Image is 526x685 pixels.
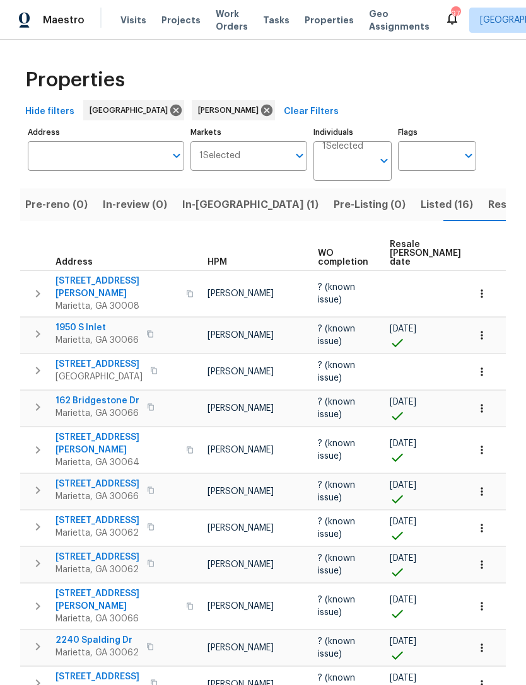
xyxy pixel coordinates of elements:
[28,129,184,136] label: Address
[56,300,178,313] span: Marietta, GA 30008
[56,371,143,383] span: [GEOGRAPHIC_DATA]
[56,275,178,300] span: [STREET_ADDRESS][PERSON_NAME]
[161,14,201,26] span: Projects
[318,283,355,304] span: ? (known issue)
[390,325,416,333] span: [DATE]
[460,147,477,164] button: Open
[318,481,355,502] span: ? (known issue)
[103,196,167,214] span: In-review (0)
[56,394,139,407] span: 162 Bridgestone Dr
[291,147,308,164] button: Open
[43,14,85,26] span: Maestro
[190,129,308,136] label: Markets
[207,487,274,496] span: [PERSON_NAME]
[56,563,139,576] span: Marietta, GA 30062
[318,325,355,346] span: ? (known issue)
[279,100,344,124] button: Clear Filters
[199,151,240,161] span: 1 Selected
[390,240,461,267] span: Resale [PERSON_NAME] date
[120,14,146,26] span: Visits
[451,8,460,20] div: 97
[390,637,416,646] span: [DATE]
[207,524,274,532] span: [PERSON_NAME]
[90,104,173,117] span: [GEOGRAPHIC_DATA]
[318,637,355,659] span: ? (known issue)
[318,398,355,419] span: ? (known issue)
[207,446,274,454] span: [PERSON_NAME]
[56,407,139,420] span: Marietta, GA 30066
[390,554,416,563] span: [DATE]
[318,596,355,617] span: ? (known issue)
[216,8,248,33] span: Work Orders
[207,602,274,611] span: [PERSON_NAME]
[390,481,416,490] span: [DATE]
[334,196,406,214] span: Pre-Listing (0)
[56,634,139,647] span: 2240 Spalding Dr
[56,671,143,683] span: [STREET_ADDRESS]
[182,196,319,214] span: In-[GEOGRAPHIC_DATA] (1)
[318,439,355,461] span: ? (known issue)
[56,478,139,490] span: [STREET_ADDRESS]
[56,358,143,371] span: [STREET_ADDRESS]
[390,596,416,604] span: [DATE]
[421,196,473,214] span: Listed (16)
[25,104,74,120] span: Hide filters
[56,490,139,503] span: Marietta, GA 30066
[390,439,416,448] span: [DATE]
[168,147,185,164] button: Open
[56,527,139,539] span: Marietta, GA 30062
[313,129,392,136] label: Individuals
[25,74,125,86] span: Properties
[390,517,416,526] span: [DATE]
[318,517,355,539] span: ? (known issue)
[207,367,274,376] span: [PERSON_NAME]
[305,14,354,26] span: Properties
[390,398,416,406] span: [DATE]
[207,331,274,340] span: [PERSON_NAME]
[56,551,139,563] span: [STREET_ADDRESS]
[56,613,178,625] span: Marietta, GA 30066
[207,643,274,652] span: [PERSON_NAME]
[56,647,139,659] span: Marietta, GA 30062
[198,104,264,117] span: [PERSON_NAME]
[25,196,88,214] span: Pre-reno (0)
[56,321,139,334] span: 1950 S Inlet
[207,404,274,413] span: [PERSON_NAME]
[263,16,289,25] span: Tasks
[56,456,178,469] span: Marietta, GA 30064
[375,152,393,170] button: Open
[318,554,355,575] span: ? (known issue)
[390,674,416,682] span: [DATE]
[318,249,368,267] span: WO completion
[56,334,139,347] span: Marietta, GA 30066
[207,560,274,569] span: [PERSON_NAME]
[56,587,178,613] span: [STREET_ADDRESS][PERSON_NAME]
[56,431,178,456] span: [STREET_ADDRESS][PERSON_NAME]
[369,8,430,33] span: Geo Assignments
[20,100,79,124] button: Hide filters
[318,361,355,383] span: ? (known issue)
[83,100,184,120] div: [GEOGRAPHIC_DATA]
[284,104,339,120] span: Clear Filters
[192,100,275,120] div: [PERSON_NAME]
[207,258,227,267] span: HPM
[398,129,476,136] label: Flags
[56,258,93,267] span: Address
[322,141,363,152] span: 1 Selected
[56,514,139,527] span: [STREET_ADDRESS]
[207,289,274,298] span: [PERSON_NAME]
